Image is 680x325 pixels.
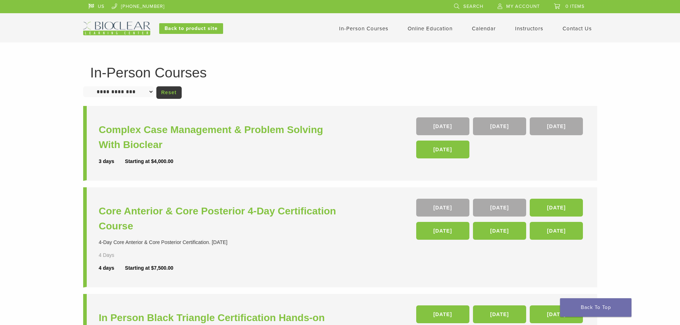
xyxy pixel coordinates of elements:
a: [DATE] [416,141,469,158]
a: [DATE] [416,222,469,240]
div: 4 Days [99,252,135,259]
a: [DATE] [530,117,583,135]
div: Starting at $4,000.00 [125,158,173,165]
div: , , , , , [416,199,585,243]
a: Instructors [515,25,543,32]
a: Back to product site [159,23,223,34]
div: Starting at $7,500.00 [125,264,173,272]
span: Search [463,4,483,9]
a: Contact Us [563,25,592,32]
a: Complex Case Management & Problem Solving With Bioclear [99,122,342,152]
a: [DATE] [530,199,583,217]
div: 4 days [99,264,125,272]
a: [DATE] [473,222,526,240]
a: [DATE] [473,305,526,323]
a: Calendar [472,25,496,32]
a: [DATE] [473,199,526,217]
img: Bioclear [83,22,150,35]
a: [DATE] [416,305,469,323]
a: In-Person Courses [339,25,388,32]
a: [DATE] [530,222,583,240]
a: [DATE] [416,199,469,217]
span: My Account [506,4,540,9]
a: [DATE] [416,117,469,135]
div: 3 days [99,158,125,165]
a: [DATE] [473,117,526,135]
div: 4-Day Core Anterior & Core Posterior Certification. [DATE] [99,239,342,246]
a: Online Education [408,25,453,32]
a: Core Anterior & Core Posterior 4-Day Certification Course [99,204,342,234]
a: Back To Top [560,298,631,317]
div: , , , [416,117,585,162]
span: 0 items [565,4,585,9]
a: [DATE] [530,305,583,323]
a: Reset [156,86,182,99]
h1: In-Person Courses [90,66,590,80]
